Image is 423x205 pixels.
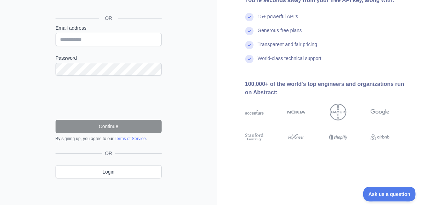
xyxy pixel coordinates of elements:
div: World-class technical support [258,55,322,69]
img: check mark [245,13,254,21]
iframe: Toggle Customer Support [363,187,416,202]
img: stanford university [245,132,264,142]
img: check mark [245,55,254,63]
img: nokia [287,104,306,120]
label: Email address [56,24,162,31]
button: Continue [56,120,162,133]
span: OR [99,15,118,22]
img: shopify [329,132,348,142]
iframe: reCAPTCHA [56,84,162,111]
img: accenture [245,104,264,120]
img: bayer [330,104,347,120]
img: check mark [245,41,254,49]
div: 15+ powerful API's [258,13,298,27]
label: Password [56,54,162,61]
a: Login [56,165,162,178]
img: google [371,104,389,120]
span: OR [102,150,115,157]
div: Transparent and fair pricing [258,41,318,55]
div: By signing up, you agree to our . [56,136,162,141]
img: payoneer [287,132,306,142]
div: 100,000+ of the world's top engineers and organizations run on Abstract: [245,80,412,97]
img: check mark [245,27,254,35]
div: Generous free plans [258,27,302,41]
img: airbnb [371,132,389,142]
a: Terms of Service [115,136,146,141]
